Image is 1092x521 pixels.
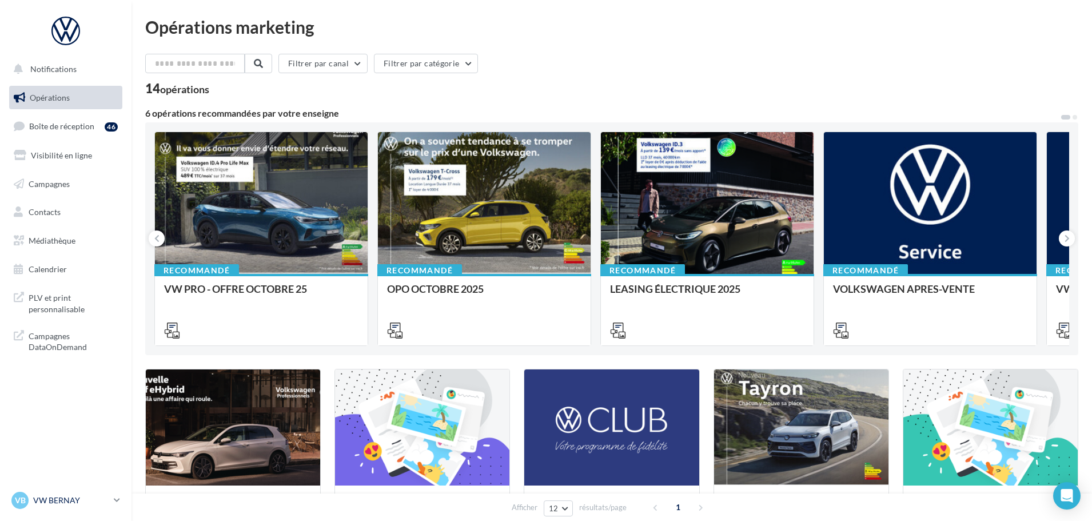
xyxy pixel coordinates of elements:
div: VW PRO - OFFRE OCTOBRE 25 [164,283,358,306]
a: VB VW BERNAY [9,490,122,511]
a: Calendrier [7,257,125,281]
div: Recommandé [154,264,239,277]
a: Campagnes [7,172,125,196]
div: 46 [105,122,118,132]
button: 12 [544,500,573,516]
p: VW BERNAY [33,495,109,506]
span: Campagnes [29,178,70,188]
div: 6 opérations recommandées par votre enseigne [145,109,1060,118]
span: Notifications [30,64,77,74]
span: Afficher [512,502,537,513]
a: Campagnes DataOnDemand [7,324,125,357]
a: Médiathèque [7,229,125,253]
a: PLV et print personnalisable [7,285,125,319]
span: 1 [669,498,687,516]
div: opérations [160,84,209,94]
button: Notifications [7,57,120,81]
div: LEASING ÉLECTRIQUE 2025 [610,283,804,306]
a: Contacts [7,200,125,224]
span: VB [15,495,26,506]
div: Opérations marketing [145,18,1078,35]
span: résultats/page [579,502,627,513]
div: Recommandé [377,264,462,277]
span: Campagnes DataOnDemand [29,328,118,353]
span: Contacts [29,207,61,217]
div: 14 [145,82,209,95]
a: Visibilité en ligne [7,144,125,168]
button: Filtrer par catégorie [374,54,478,73]
span: Opérations [30,93,70,102]
div: Open Intercom Messenger [1053,482,1081,510]
div: Recommandé [823,264,908,277]
span: Boîte de réception [29,121,94,131]
span: 12 [549,504,559,513]
button: Filtrer par canal [278,54,368,73]
span: Visibilité en ligne [31,150,92,160]
a: Boîte de réception46 [7,114,125,138]
span: Médiathèque [29,236,75,245]
a: Opérations [7,86,125,110]
span: PLV et print personnalisable [29,290,118,315]
div: VOLKSWAGEN APRES-VENTE [833,283,1027,306]
div: OPO OCTOBRE 2025 [387,283,581,306]
span: Calendrier [29,264,67,274]
div: Recommandé [600,264,685,277]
